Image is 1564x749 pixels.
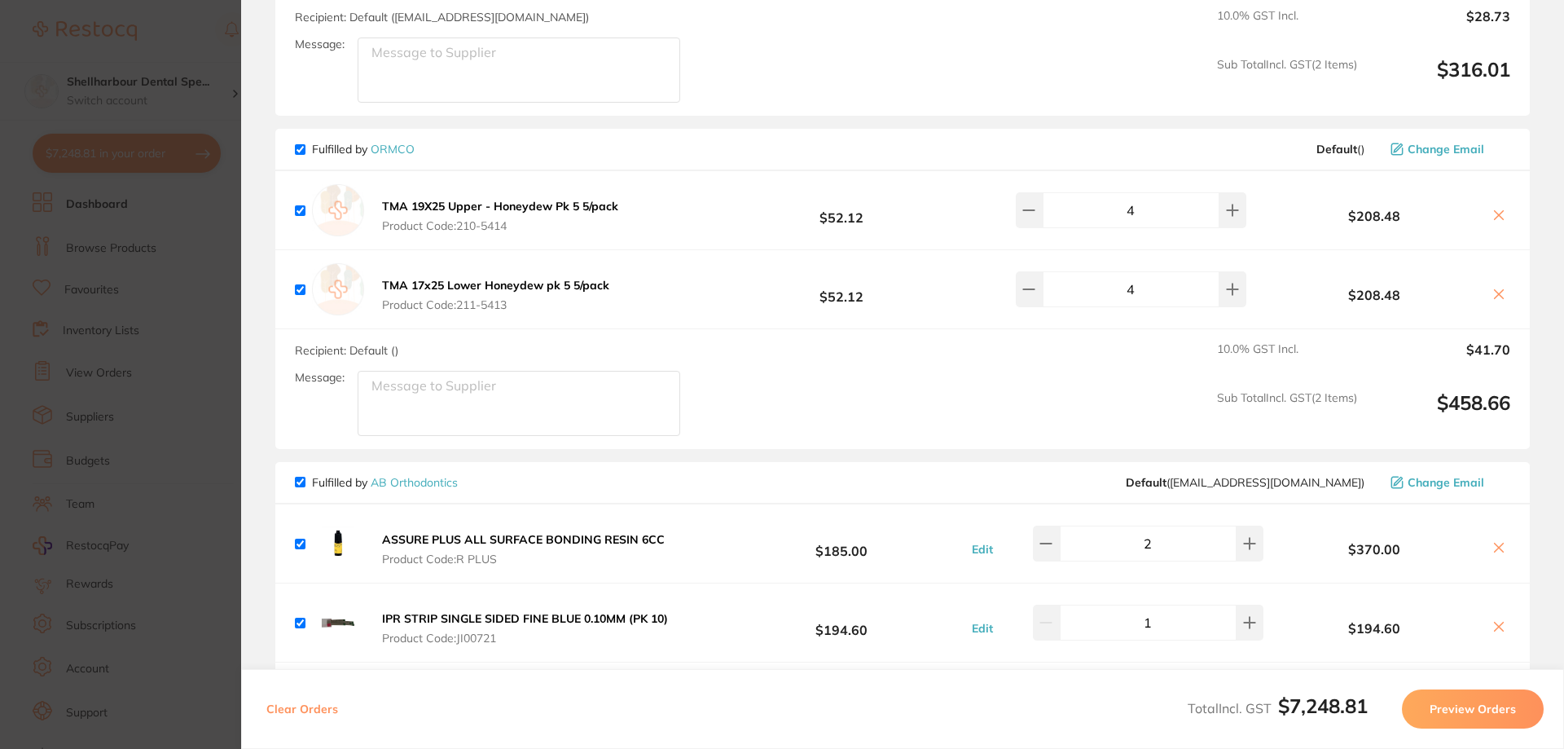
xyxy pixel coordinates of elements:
[382,219,618,232] span: Product Code: 210-5414
[295,37,345,51] label: Message:
[967,621,998,636] button: Edit
[1278,694,1368,718] b: $7,248.81
[1217,9,1357,45] span: 10.0 % GST Incl.
[1188,700,1368,716] span: Total Incl. GST
[371,475,458,490] a: AB Orthodontics
[967,542,998,557] button: Edit
[1217,391,1357,436] span: Sub Total Incl. GST ( 2 Items)
[1370,342,1510,378] output: $41.70
[1267,542,1481,557] b: $370.00
[720,275,963,305] b: $52.12
[1126,475,1166,490] b: Default
[1267,209,1481,223] b: $208.48
[312,263,364,315] img: empty.jpg
[382,611,668,626] b: IPR STRIP SINGLE SIDED FINE BLUE 0.10MM (PK 10)
[377,532,670,566] button: ASSURE PLUS ALL SURFACE BONDING RESIN 6CC Product Code:R PLUS
[312,476,458,489] p: Fulfilled by
[382,553,665,566] span: Product Code: R PLUS
[1370,391,1510,436] output: $458.66
[1267,288,1481,302] b: $208.48
[295,371,345,385] label: Message:
[1316,142,1357,156] b: Default
[1370,58,1510,103] output: $316.01
[1408,143,1484,156] span: Change Email
[261,690,343,729] button: Clear Orders
[1370,9,1510,45] output: $28.73
[1402,690,1544,729] button: Preview Orders
[377,199,623,233] button: TMA 19X25 Upper - Honeydew Pk 5 5/pack Product Code:210-5414
[312,143,415,156] p: Fulfilled by
[312,597,364,649] img: MTFnZTRoYg
[1386,142,1510,156] button: Change Email
[720,529,963,559] b: $185.00
[720,608,963,638] b: $194.60
[382,632,668,645] span: Product Code: JI00721
[377,278,614,312] button: TMA 17x25 Lower Honeydew pk 5 5/pack Product Code:211-5413
[1217,342,1357,378] span: 10.0 % GST Incl.
[382,278,609,293] b: TMA 17x25 Lower Honeydew pk 5 5/pack
[1217,58,1357,103] span: Sub Total Incl. GST ( 2 Items)
[295,343,398,358] span: Recipient: Default ( )
[720,196,963,226] b: $52.12
[382,199,618,214] b: TMA 19X25 Upper - Honeydew Pk 5 5/pack
[295,10,589,24] span: Recipient: Default ( [EMAIL_ADDRESS][DOMAIN_NAME] )
[312,518,364,570] img: cGZieDZrZg
[371,142,415,156] a: ORMCO
[1408,476,1484,489] span: Change Email
[1316,143,1364,156] span: ( )
[377,611,673,645] button: IPR STRIP SINGLE SIDED FINE BLUE 0.10MM (PK 10) Product Code:JI00721
[382,532,665,547] b: ASSURE PLUS ALL SURFACE BONDING RESIN 6CC
[382,298,609,311] span: Product Code: 211-5413
[1386,475,1510,490] button: Change Email
[1267,621,1481,636] b: $194.60
[1126,476,1364,489] span: tahlia@ortho.com.au
[312,184,364,236] img: empty.jpg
